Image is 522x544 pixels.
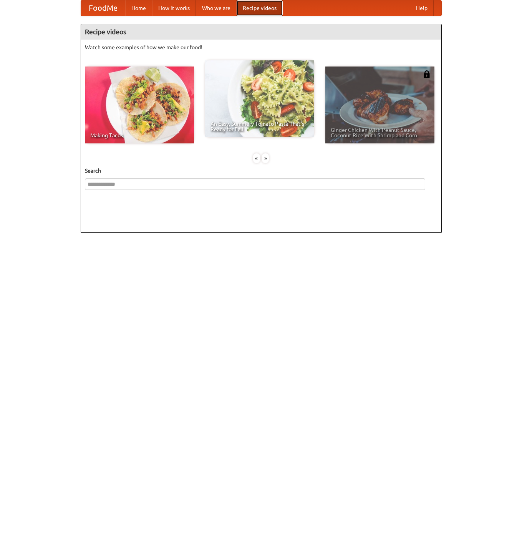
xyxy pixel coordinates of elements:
h5: Search [85,167,437,175]
a: An Easy, Summery Tomato Pasta That's Ready for Fall [205,60,314,137]
a: How it works [152,0,196,16]
span: Making Tacos [90,133,189,138]
h4: Recipe videos [81,24,441,40]
div: « [253,153,260,163]
a: Recipe videos [237,0,283,16]
a: Who we are [196,0,237,16]
p: Watch some examples of how we make our food! [85,43,437,51]
a: Home [125,0,152,16]
a: Making Tacos [85,67,194,143]
div: » [262,153,269,163]
a: Help [410,0,434,16]
a: FoodMe [81,0,125,16]
span: An Easy, Summery Tomato Pasta That's Ready for Fall [210,121,309,132]
img: 483408.png [423,70,431,78]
